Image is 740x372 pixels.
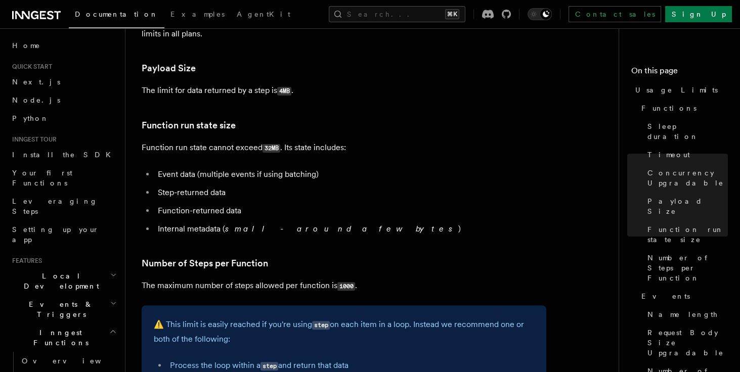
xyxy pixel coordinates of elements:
button: Events & Triggers [8,295,119,323]
span: Events & Triggers [8,299,110,319]
span: Timeout [647,150,690,160]
span: Quick start [8,63,52,71]
a: Home [8,36,119,55]
a: Contact sales [569,6,661,22]
em: small - around a few bytes [225,224,458,234]
span: Name length [647,309,718,319]
span: Documentation [75,10,158,18]
a: Sign Up [665,6,732,22]
span: Concurrency Upgradable [647,168,728,188]
a: Setting up your app [8,220,119,249]
span: Leveraging Steps [12,197,98,215]
a: AgentKit [231,3,296,27]
span: Function run state size [647,224,728,245]
span: Your first Functions [12,169,72,187]
span: Features [8,257,42,265]
li: Internal metadata ( ) [155,222,546,236]
a: Leveraging Steps [8,192,119,220]
code: step [260,362,278,370]
span: Setting up your app [12,225,99,244]
span: Install the SDK [12,151,117,159]
a: Next.js [8,73,119,91]
a: Payload Size [142,61,196,75]
code: 32MB [263,144,280,153]
p: The limit for data returned by a step is . [142,83,546,98]
a: Concurrency Upgradable [643,164,728,192]
span: Local Development [8,271,110,291]
span: Python [12,114,49,122]
span: Overview [22,357,126,365]
button: Toggle dark mode [528,8,552,20]
li: Function-returned data [155,204,546,218]
a: Overview [18,352,119,370]
span: Sleep duration [647,121,728,142]
button: Search...⌘K [329,6,465,22]
button: Inngest Functions [8,323,119,352]
a: Examples [164,3,231,27]
a: Number of Steps per Function [142,256,268,270]
span: Next.js [12,78,60,86]
h4: On this page [631,65,728,81]
span: Events [641,291,690,301]
code: step [312,321,330,330]
a: Install the SDK [8,146,119,164]
span: Payload Size [647,196,728,216]
a: Function run state size [643,220,728,249]
a: Usage Limits [631,81,728,99]
span: Inngest tour [8,135,57,144]
span: Request Body Size Upgradable [647,328,728,358]
a: Sleep duration [643,117,728,146]
li: Event data (multiple events if using batching) [155,167,546,181]
a: Number of Steps per Function [643,249,728,287]
li: Step-returned data [155,185,546,200]
span: Usage Limits [635,85,718,95]
a: Function run state size [142,118,236,132]
a: Your first Functions [8,164,119,192]
span: Functions [641,103,697,113]
span: Inngest Functions [8,328,109,348]
a: Python [8,109,119,127]
code: 4MB [277,87,291,96]
span: Number of Steps per Function [647,253,728,283]
p: ⚠️ This limit is easily reached if you're using on each item in a loop. Instead we recommend one ... [154,317,534,346]
a: Payload Size [643,192,728,220]
a: Node.js [8,91,119,109]
code: 1000 [337,282,355,291]
button: Local Development [8,267,119,295]
a: Timeout [643,146,728,164]
kbd: ⌘K [445,9,459,19]
a: Request Body Size Upgradable [643,323,728,362]
a: Functions [637,99,728,117]
span: Node.js [12,96,60,104]
a: Name length [643,305,728,323]
a: Events [637,287,728,305]
a: Documentation [69,3,164,28]
span: Home [12,40,40,51]
span: Examples [170,10,225,18]
p: The maximum number of steps allowed per function is . [142,278,546,293]
p: Function run state cannot exceed . Its state includes: [142,141,546,155]
span: AgentKit [237,10,290,18]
